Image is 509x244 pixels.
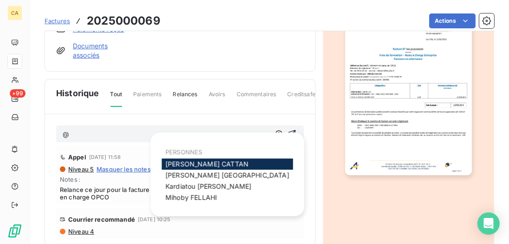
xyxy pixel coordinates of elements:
span: Factures [45,17,70,25]
h3: 2025000069 [87,13,161,29]
span: Paiements [133,90,161,106]
span: Relances [173,90,197,106]
div: Open Intercom Messenger [477,212,500,235]
span: Avoirs [209,90,226,106]
span: Mihoby FELLAHI [166,193,217,201]
span: [DATE] 11:58 [89,154,121,160]
a: Documents associés [73,41,130,60]
span: [PERSON_NAME] [GEOGRAPHIC_DATA] [166,171,290,179]
span: Niveau 4 [67,228,94,235]
img: Logo LeanPay [7,224,22,238]
span: Courrier recommandé [68,216,135,223]
span: Masquer les notes [97,165,151,173]
span: Niveau 5 [67,165,94,173]
span: Relance ce jour pour la facture 2025000069 - Non retour de leur part pour la prise en charge OPCO [60,186,300,201]
button: Actions [429,13,476,28]
span: [PERSON_NAME] CATTAN [166,160,249,168]
span: Commentaires [237,90,277,106]
span: Tout [110,90,122,107]
span: Appel [68,153,86,161]
span: PERSONNES [166,148,202,156]
span: @ [63,130,69,138]
div: CA [7,6,22,20]
span: +99 [10,89,26,98]
span: Notes : [60,176,300,183]
a: Factures [45,16,70,26]
span: [DATE] 10:25 [138,217,171,222]
span: Creditsafe [287,90,316,106]
span: Kardiatou [PERSON_NAME] [166,182,251,190]
span: Historique [56,87,99,99]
